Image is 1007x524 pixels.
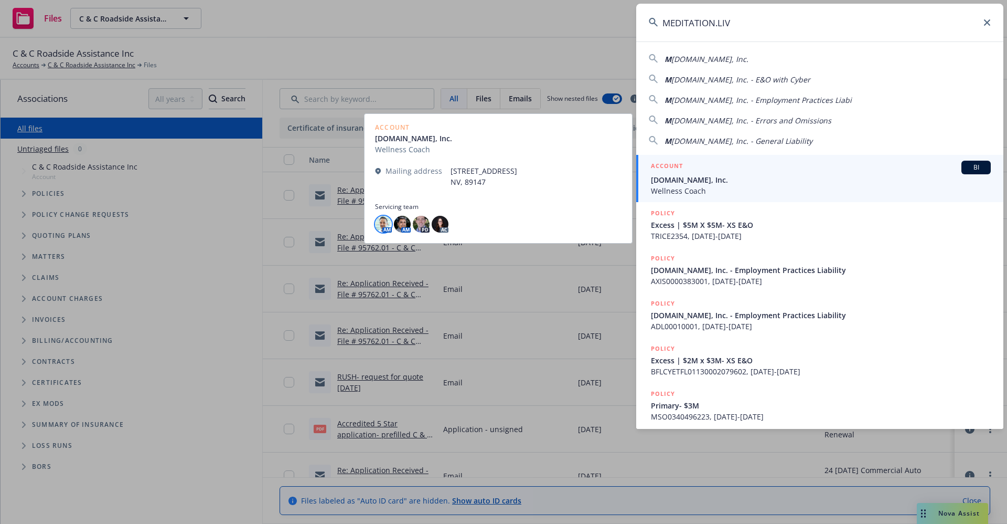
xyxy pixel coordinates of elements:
a: POLICY[DOMAIN_NAME], Inc. - Employment Practices LiabilityAXIS0000383001, [DATE]-[DATE] [636,247,1003,292]
span: [DOMAIN_NAME], Inc. [651,174,991,185]
span: Primary- $3M [651,400,991,411]
input: Search... [636,4,1003,41]
span: BI [966,163,987,172]
span: Wellness Coach [651,185,991,196]
span: [DOMAIN_NAME], Inc. - Employment Practices Liability [651,265,991,276]
a: POLICYExcess | $2M x $3M- XS E&OBFLCYETFL01130002079602, [DATE]-[DATE] [636,338,1003,383]
span: MSO0340496223, [DATE]-[DATE] [651,411,991,422]
span: Excess | $2M x $3M- XS E&O [651,355,991,366]
a: POLICYPrimary- $3MMSO0340496223, [DATE]-[DATE] [636,383,1003,428]
span: [DOMAIN_NAME], Inc. - E&O with Cyber [671,75,810,85]
h5: POLICY [651,208,675,218]
span: AXIS0000383001, [DATE]-[DATE] [651,276,991,287]
h5: POLICY [651,389,675,399]
span: ADL00010001, [DATE]-[DATE] [651,321,991,332]
a: POLICY[DOMAIN_NAME], Inc. - Employment Practices LiabilityADL00010001, [DATE]-[DATE] [636,292,1003,338]
h5: POLICY [651,343,675,354]
h5: ACCOUNT [651,161,683,173]
span: M [665,54,671,64]
a: POLICYExcess | $5M X $5M- XS E&OTRICE2354, [DATE]-[DATE] [636,202,1003,247]
h5: POLICY [651,298,675,309]
span: M [665,116,671,125]
h5: POLICY [651,253,675,264]
span: Excess | $5M X $5M- XS E&O [651,219,991,230]
span: BFLCYETFL01130002079602, [DATE]-[DATE] [651,366,991,377]
span: [DOMAIN_NAME], Inc. - Employment Practices Liabi [671,95,852,105]
a: ACCOUNTBI[DOMAIN_NAME], Inc.Wellness Coach [636,155,1003,202]
span: TRICE2354, [DATE]-[DATE] [651,230,991,242]
span: M [665,136,671,146]
span: M [665,95,671,105]
span: [DOMAIN_NAME], Inc. - General Liability [671,136,812,146]
span: M [665,75,671,85]
span: [DOMAIN_NAME], Inc. - Employment Practices Liability [651,310,991,321]
span: [DOMAIN_NAME], Inc. - Errors and Omissions [671,116,831,125]
span: [DOMAIN_NAME], Inc. [671,54,748,64]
